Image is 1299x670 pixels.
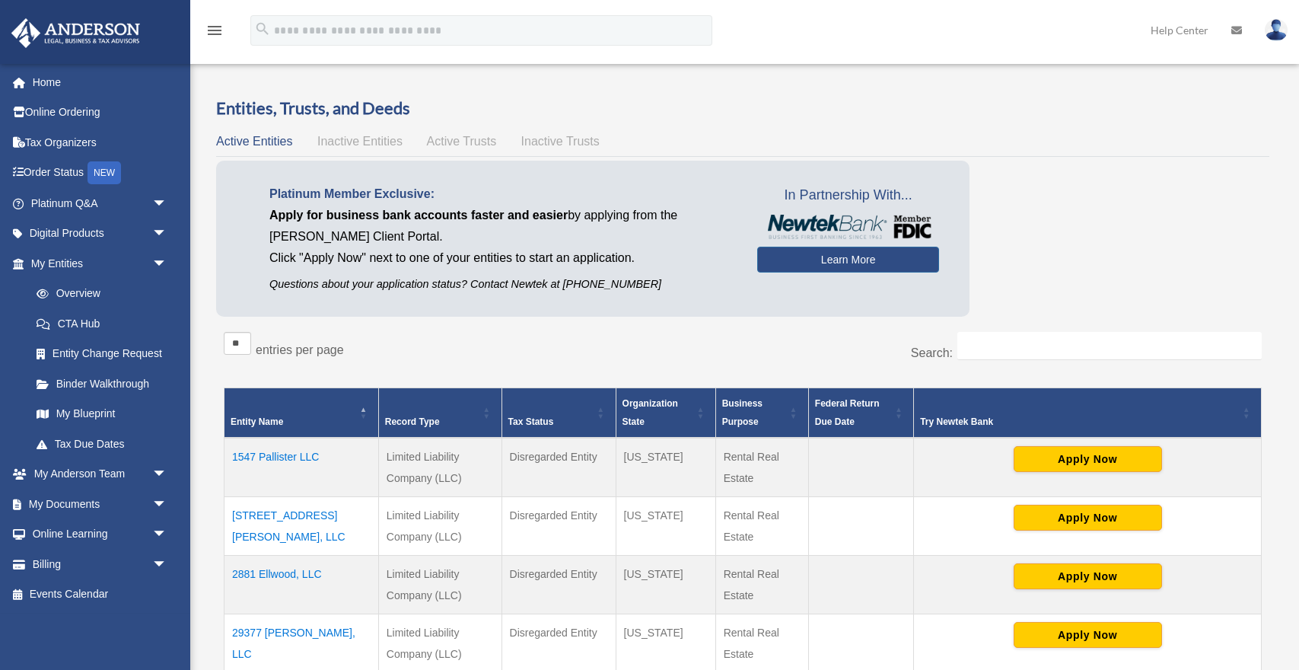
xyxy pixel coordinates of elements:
[21,429,183,459] a: Tax Due Dates
[21,308,183,339] a: CTA Hub
[501,556,616,614] td: Disregarded Entity
[815,398,880,427] span: Federal Return Due Date
[501,438,616,497] td: Disregarded Entity
[378,438,501,497] td: Limited Liability Company (LLC)
[616,556,715,614] td: [US_STATE]
[715,497,808,556] td: Rental Real Estate
[11,127,190,158] a: Tax Organizers
[254,21,271,37] i: search
[11,67,190,97] a: Home
[622,398,678,427] span: Organization State
[205,21,224,40] i: menu
[11,549,190,579] a: Billingarrow_drop_down
[256,343,344,356] label: entries per page
[1014,505,1162,531] button: Apply Now
[715,556,808,614] td: Rental Real Estate
[152,519,183,550] span: arrow_drop_down
[616,497,715,556] td: [US_STATE]
[501,388,616,439] th: Tax Status: Activate to sort
[1014,446,1162,472] button: Apply Now
[152,489,183,520] span: arrow_drop_down
[7,18,145,48] img: Anderson Advisors Platinum Portal
[757,183,939,208] span: In Partnership With...
[11,158,190,189] a: Order StatusNEW
[1014,563,1162,589] button: Apply Now
[152,219,183,250] span: arrow_drop_down
[11,579,190,610] a: Events Calendar
[722,398,763,427] span: Business Purpose
[269,205,734,247] p: by applying from the [PERSON_NAME] Client Portal.
[508,416,554,427] span: Tax Status
[21,279,175,309] a: Overview
[269,275,734,294] p: Questions about your application status? Contact Newtek at [PHONE_NUMBER]
[224,388,379,439] th: Entity Name: Activate to invert sorting
[914,388,1262,439] th: Try Newtek Bank : Activate to sort
[231,416,283,427] span: Entity Name
[715,438,808,497] td: Rental Real Estate
[757,247,939,273] a: Learn More
[224,497,379,556] td: [STREET_ADDRESS][PERSON_NAME], LLC
[205,27,224,40] a: menu
[501,497,616,556] td: Disregarded Entity
[269,209,568,222] span: Apply for business bank accounts faster and easier
[616,438,715,497] td: [US_STATE]
[152,248,183,279] span: arrow_drop_down
[765,215,931,239] img: NewtekBankLogoSM.png
[1014,622,1162,648] button: Apply Now
[152,188,183,219] span: arrow_drop_down
[11,459,190,490] a: My Anderson Teamarrow_drop_down
[269,183,734,205] p: Platinum Member Exclusive:
[224,438,379,497] td: 1547 Pallister LLC
[152,549,183,580] span: arrow_drop_down
[21,339,183,369] a: Entity Change Request
[378,556,501,614] td: Limited Liability Company (LLC)
[715,388,808,439] th: Business Purpose: Activate to sort
[378,388,501,439] th: Record Type: Activate to sort
[616,388,715,439] th: Organization State: Activate to sort
[378,497,501,556] td: Limited Liability Company (LLC)
[920,413,1238,431] div: Try Newtek Bank
[216,97,1269,120] h3: Entities, Trusts, and Deeds
[11,489,190,519] a: My Documentsarrow_drop_down
[11,519,190,550] a: Online Learningarrow_drop_down
[269,247,734,269] p: Click "Apply Now" next to one of your entities to start an application.
[317,135,403,148] span: Inactive Entities
[808,388,913,439] th: Federal Return Due Date: Activate to sort
[427,135,497,148] span: Active Trusts
[11,97,190,128] a: Online Ordering
[11,188,190,219] a: Platinum Q&Aarrow_drop_down
[216,135,292,148] span: Active Entities
[1265,19,1288,41] img: User Pic
[11,219,190,249] a: Digital Productsarrow_drop_down
[385,416,440,427] span: Record Type
[88,161,121,184] div: NEW
[911,346,953,359] label: Search:
[521,135,600,148] span: Inactive Trusts
[152,459,183,490] span: arrow_drop_down
[21,368,183,399] a: Binder Walkthrough
[21,399,183,429] a: My Blueprint
[11,248,183,279] a: My Entitiesarrow_drop_down
[224,556,379,614] td: 2881 Ellwood, LLC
